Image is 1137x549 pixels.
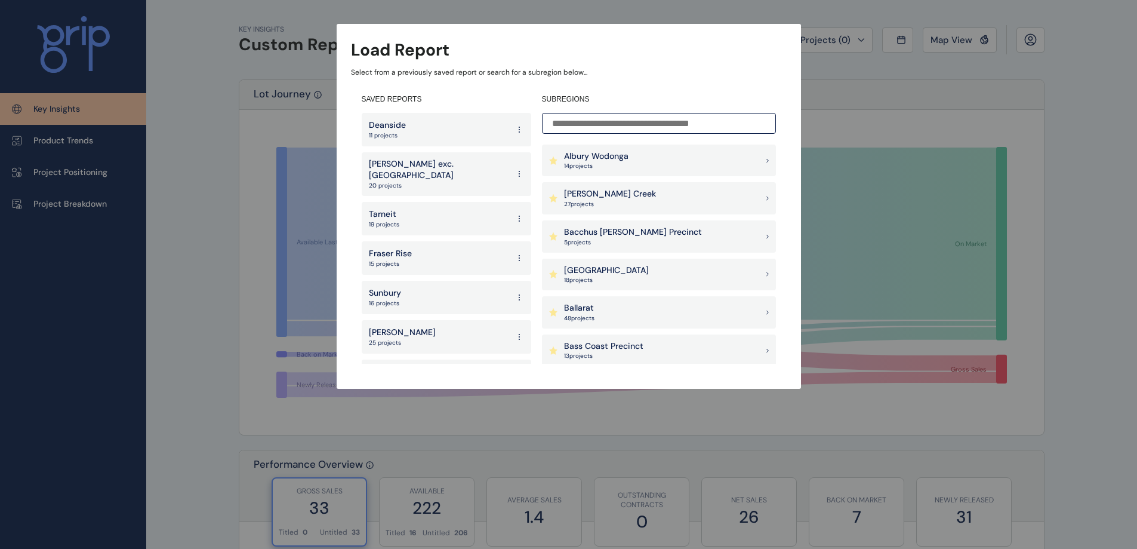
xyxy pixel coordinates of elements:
p: 11 projects [369,131,406,140]
p: 48 project s [564,314,594,323]
p: Ballarat [564,302,594,314]
p: Albury Wodonga [564,151,628,162]
p: Select from a previously saved report or search for a subregion below... [351,68,787,78]
p: [GEOGRAPHIC_DATA] [564,265,649,277]
p: 14 project s [564,162,628,170]
p: [PERSON_NAME] Creek [564,188,656,200]
p: 5 project s [564,238,702,247]
p: 25 projects [369,339,436,347]
p: 18 project s [564,276,649,284]
p: 19 projects [369,220,399,229]
p: Fraser Rise [369,248,412,260]
p: [PERSON_NAME] exc. [GEOGRAPHIC_DATA] [369,158,509,182]
p: 27 project s [564,200,656,208]
p: Bacchus [PERSON_NAME] Precinct [564,226,702,238]
h4: SUBREGIONS [542,94,776,105]
p: Tarneit [369,208,399,220]
p: Bass Coast Precinct [564,341,643,352]
h3: Load Report [351,38,449,62]
p: 20 projects [369,182,509,190]
p: 16 projects [369,299,401,308]
p: Deanside [369,119,406,131]
h4: SAVED REPORTS [362,94,531,105]
p: 15 projects [369,260,412,268]
p: Sunbury [369,287,401,299]
p: [PERSON_NAME] [369,327,436,339]
p: 13 project s [564,352,643,360]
